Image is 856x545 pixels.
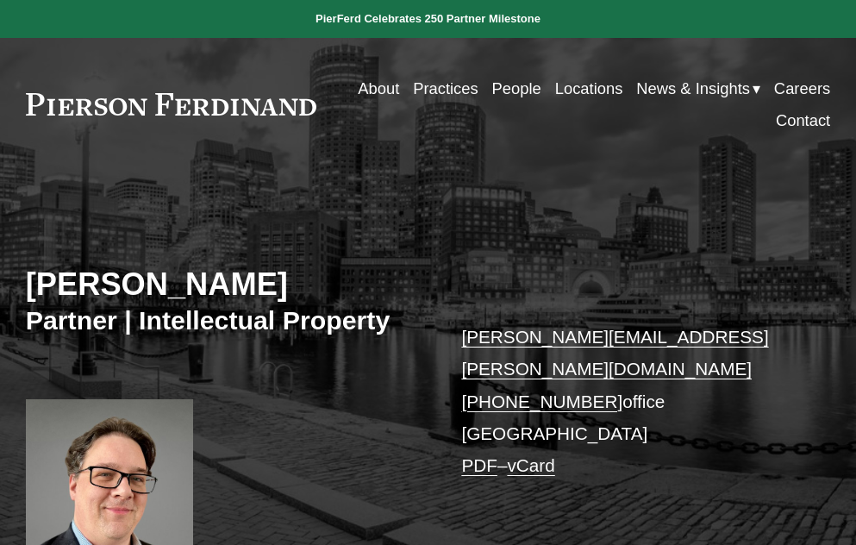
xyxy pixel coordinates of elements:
a: Practices [413,72,478,104]
h2: [PERSON_NAME] [26,266,428,304]
a: PDF [461,455,497,475]
a: People [492,72,541,104]
a: [PERSON_NAME][EMAIL_ADDRESS][PERSON_NAME][DOMAIN_NAME] [461,327,768,379]
a: Careers [774,72,830,104]
p: office [GEOGRAPHIC_DATA] – [461,321,797,482]
a: vCard [507,455,554,475]
a: Contact [776,104,830,136]
h3: Partner | Intellectual Property [26,304,428,337]
span: News & Insights [636,74,750,103]
a: folder dropdown [636,72,760,104]
a: Locations [555,72,623,104]
a: About [358,72,399,104]
a: [PHONE_NUMBER] [461,392,622,411]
